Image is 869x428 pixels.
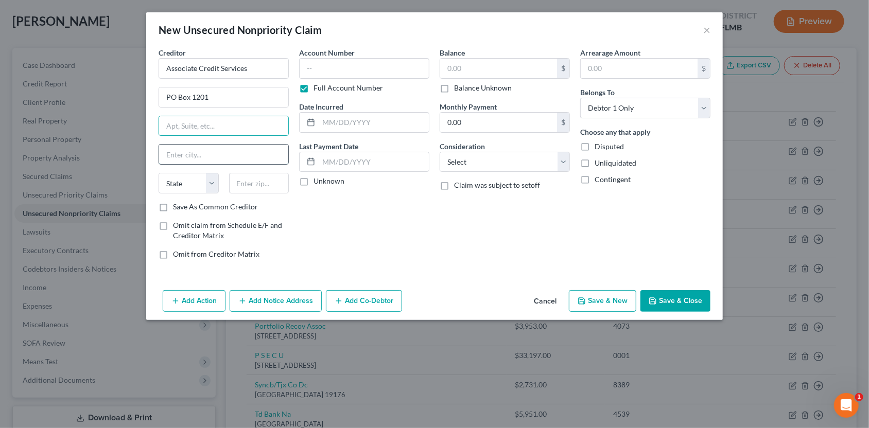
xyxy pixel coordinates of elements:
[299,58,429,79] input: --
[440,101,497,112] label: Monthly Payment
[159,48,186,57] span: Creditor
[580,127,650,137] label: Choose any that apply
[557,59,569,78] div: $
[440,47,465,58] label: Balance
[454,181,540,189] span: Claim was subject to setoff
[163,290,225,312] button: Add Action
[640,290,710,312] button: Save & Close
[526,291,565,312] button: Cancel
[159,116,288,136] input: Apt, Suite, etc...
[703,24,710,36] button: ×
[299,47,355,58] label: Account Number
[159,145,288,164] input: Enter city...
[580,88,615,97] span: Belongs To
[569,290,636,312] button: Save & New
[440,113,557,132] input: 0.00
[299,101,343,112] label: Date Incurred
[326,290,402,312] button: Add Co-Debtor
[834,393,859,418] iframe: Intercom live chat
[595,158,636,167] span: Unliquidated
[173,221,282,240] span: Omit claim from Schedule E/F and Creditor Matrix
[159,58,289,79] input: Search creditor by name...
[173,202,258,212] label: Save As Common Creditor
[440,141,485,152] label: Consideration
[299,141,358,152] label: Last Payment Date
[229,173,289,193] input: Enter zip...
[230,290,322,312] button: Add Notice Address
[159,87,288,107] input: Enter address...
[314,176,344,186] label: Unknown
[314,83,383,93] label: Full Account Number
[581,59,698,78] input: 0.00
[319,113,429,132] input: MM/DD/YYYY
[855,393,863,401] span: 1
[580,47,640,58] label: Arrearage Amount
[595,142,624,151] span: Disputed
[595,175,631,184] span: Contingent
[319,152,429,172] input: MM/DD/YYYY
[557,113,569,132] div: $
[159,23,322,37] div: New Unsecured Nonpriority Claim
[454,83,512,93] label: Balance Unknown
[173,249,259,258] span: Omit from Creditor Matrix
[698,59,710,78] div: $
[440,59,557,78] input: 0.00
